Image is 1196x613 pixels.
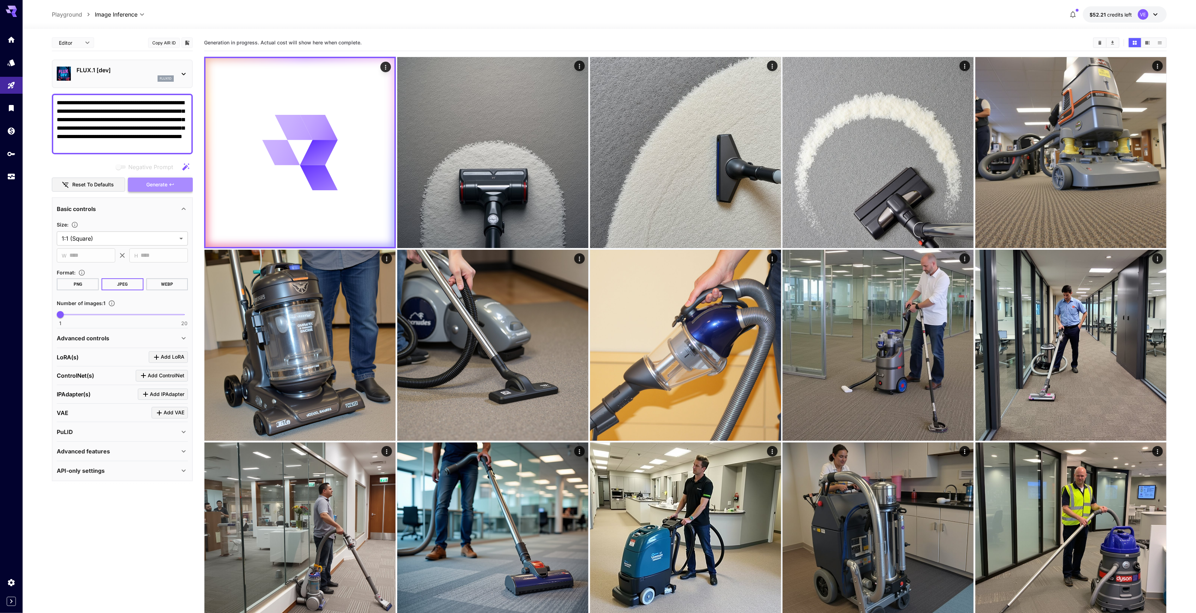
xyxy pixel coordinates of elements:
[1154,38,1166,47] button: Show media in list view
[57,300,105,306] span: Number of images : 1
[7,79,16,88] div: Playground
[1152,253,1163,264] div: Actions
[138,389,188,400] button: Click to add IPAdapter
[1090,12,1108,18] span: $52.21
[57,462,188,479] div: API-only settings
[574,253,585,264] div: Actions
[160,76,172,81] p: flux1d
[204,250,395,441] img: Z
[381,253,392,264] div: Actions
[52,10,82,19] a: Playground
[767,446,777,457] div: Actions
[1094,38,1106,47] button: Clear All
[149,351,188,363] button: Click to add LoRA
[161,353,184,361] span: Add LoRA
[574,446,585,457] div: Actions
[397,250,588,441] img: 9k=
[1152,61,1163,71] div: Actions
[57,428,73,436] p: PuLID
[57,330,188,347] div: Advanced controls
[7,172,16,181] div: Usage
[105,300,118,307] button: Specify how many images to generate in a single request. Each image generation will be charged se...
[52,10,95,19] nav: breadcrumb
[57,447,110,456] p: Advanced features
[59,39,81,47] span: Editor
[1128,37,1167,48] div: Show media in grid viewShow media in video viewShow media in list view
[204,39,362,45] span: Generation in progress. Actual cost will show here when complete.
[57,63,188,85] div: FLUX.1 [dev]flux1d
[134,252,138,260] span: H
[1152,446,1163,457] div: Actions
[7,149,16,158] div: API Keys
[57,390,91,398] p: IPAdapter(s)
[181,320,188,327] span: 20
[959,61,970,71] div: Actions
[62,234,177,243] span: 1:1 (Square)
[164,408,184,417] span: Add VAE
[767,61,777,71] div: Actions
[146,180,167,189] span: Generate
[68,221,81,228] button: Adjust the dimensions of the generated image by specifying its width and height in pixels, or sel...
[1093,37,1120,48] div: Clear AllDownload All
[1083,6,1167,23] button: $52.21149VE
[76,66,174,74] p: FLUX.1 [dev]
[148,371,184,380] span: Add ControlNet
[1138,9,1148,20] div: VE
[7,58,16,67] div: Models
[114,162,179,171] span: Negative prompts are not compatible with the selected model.
[1090,11,1132,18] div: $52.21149
[59,320,61,327] span: 1
[1141,38,1154,47] button: Show media in video view
[75,269,88,276] button: Choose the file format for the output image.
[146,278,188,290] button: WEBP
[102,278,143,290] button: JPEG
[1129,38,1141,47] button: Show media in grid view
[128,178,193,192] button: Generate
[152,407,188,419] button: Click to add VAE
[57,466,105,475] p: API-only settings
[783,57,974,248] img: 2Q==
[1108,12,1132,18] span: credits left
[150,390,184,399] span: Add IPAdapter
[7,597,16,606] button: Expand sidebar
[574,61,585,71] div: Actions
[57,423,188,440] div: PuLID
[975,250,1166,441] img: 2Q==
[590,57,781,248] img: 2Q==
[57,200,188,217] div: Basic controls
[57,443,188,460] div: Advanced features
[57,205,96,213] p: Basic controls
[57,222,68,228] span: Size :
[136,370,188,382] button: Click to add ControlNet
[959,253,970,264] div: Actions
[148,38,180,48] button: Copy AIR ID
[57,353,79,361] p: LoRA(s)
[57,334,109,342] p: Advanced controls
[783,250,974,441] img: Z
[57,371,94,380] p: ControlNet(s)
[7,101,16,110] div: Library
[7,578,16,587] div: Settings
[1106,38,1119,47] button: Download All
[7,35,16,44] div: Home
[767,253,777,264] div: Actions
[381,446,392,457] div: Actions
[57,409,68,417] p: VAE
[590,250,781,441] img: 9k=
[52,178,125,192] button: Reset to defaults
[57,270,75,275] span: Format :
[57,278,99,290] button: PNG
[184,38,190,47] button: Add to library
[397,57,588,248] img: 2Q==
[959,446,970,457] div: Actions
[380,62,391,72] div: Actions
[128,163,173,171] span: Negative Prompt
[95,10,137,19] span: Image Inference
[975,57,1166,248] img: 9k=
[62,252,67,260] span: W
[7,126,16,135] div: Wallet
